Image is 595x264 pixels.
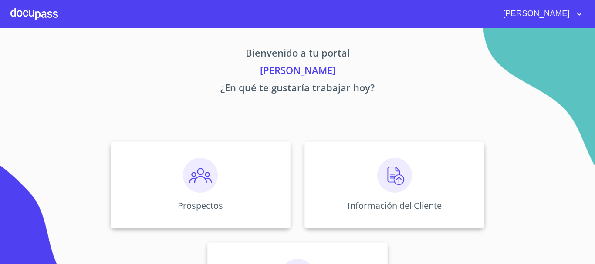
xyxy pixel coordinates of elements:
p: [PERSON_NAME] [29,63,566,80]
p: ¿En qué te gustaría trabajar hoy? [29,80,566,98]
p: Bienvenido a tu portal [29,46,566,63]
img: carga.png [377,158,412,193]
span: [PERSON_NAME] [497,7,574,21]
p: Información del Cliente [348,200,442,211]
p: Prospectos [178,200,223,211]
img: prospectos.png [183,158,218,193]
button: account of current user [497,7,585,21]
